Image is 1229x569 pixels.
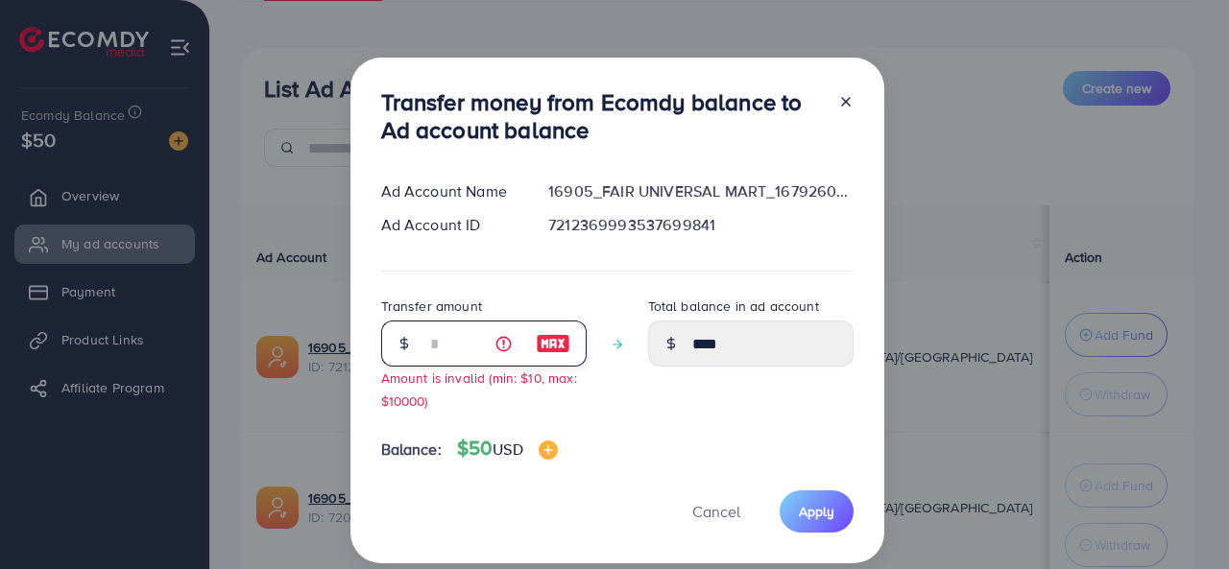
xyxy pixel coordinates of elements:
span: USD [493,439,522,460]
small: Amount is invalid (min: $10, max: $10000) [381,368,577,409]
iframe: Chat [1147,483,1215,555]
img: image [536,332,570,355]
span: Balance: [381,439,442,461]
img: image [539,440,558,460]
div: Ad Account Name [366,180,534,202]
div: Ad Account ID [366,214,534,236]
span: Cancel [692,501,740,522]
h4: $50 [457,437,558,461]
button: Apply [780,490,854,532]
div: 7212369993537699841 [533,214,868,236]
span: Apply [799,502,834,521]
label: Transfer amount [381,296,482,316]
h3: Transfer money from Ecomdy balance to Ad account balance [381,88,823,144]
label: Total balance in ad account [648,296,819,316]
div: 16905_FAIR UNIVERSAL MART_1679260765501 [533,180,868,202]
button: Cancel [668,490,764,532]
